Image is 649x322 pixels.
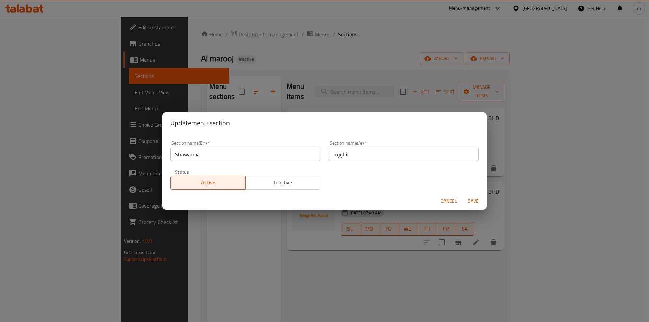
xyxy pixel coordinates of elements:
[465,197,481,205] span: Save
[170,176,246,190] button: Active
[248,178,318,188] span: Inactive
[170,148,320,161] input: Please enter section name(en)
[170,118,479,128] h2: Update menu section
[329,148,479,161] input: Please enter section name(ar)
[462,195,484,207] button: Save
[173,178,243,188] span: Active
[438,195,460,207] button: Cancel
[245,176,321,190] button: Inactive
[441,197,457,205] span: Cancel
